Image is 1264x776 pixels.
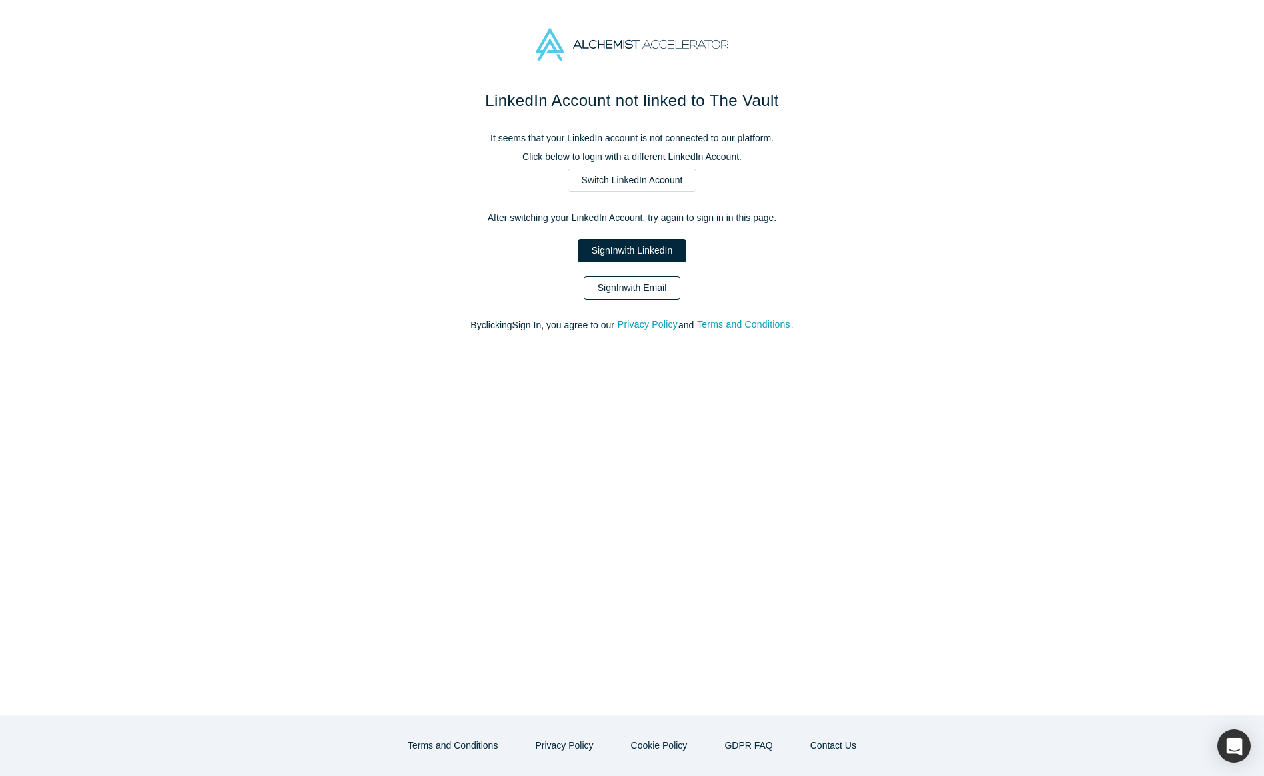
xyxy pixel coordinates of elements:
button: Privacy Policy [521,734,607,757]
button: Privacy Policy [617,317,678,332]
p: After switching your LinkedIn Account, try again to sign in in this page. [352,211,912,225]
button: Terms and Conditions [696,317,791,332]
p: It seems that your LinkedIn account is not connected to our platform. [352,131,912,145]
button: Terms and Conditions [394,734,512,757]
button: Contact Us [796,734,870,757]
a: SignInwith Email [584,276,681,300]
a: SignInwith LinkedIn [578,239,686,262]
h1: LinkedIn Account not linked to The Vault [352,89,912,113]
img: Alchemist Accelerator Logo [536,28,728,61]
a: GDPR FAQ [710,734,786,757]
p: By clicking Sign In , you agree to our and . [352,318,912,332]
p: Click below to login with a different LinkedIn Account. [352,150,912,164]
button: Cookie Policy [617,734,702,757]
a: Switch LinkedIn Account [568,169,697,192]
